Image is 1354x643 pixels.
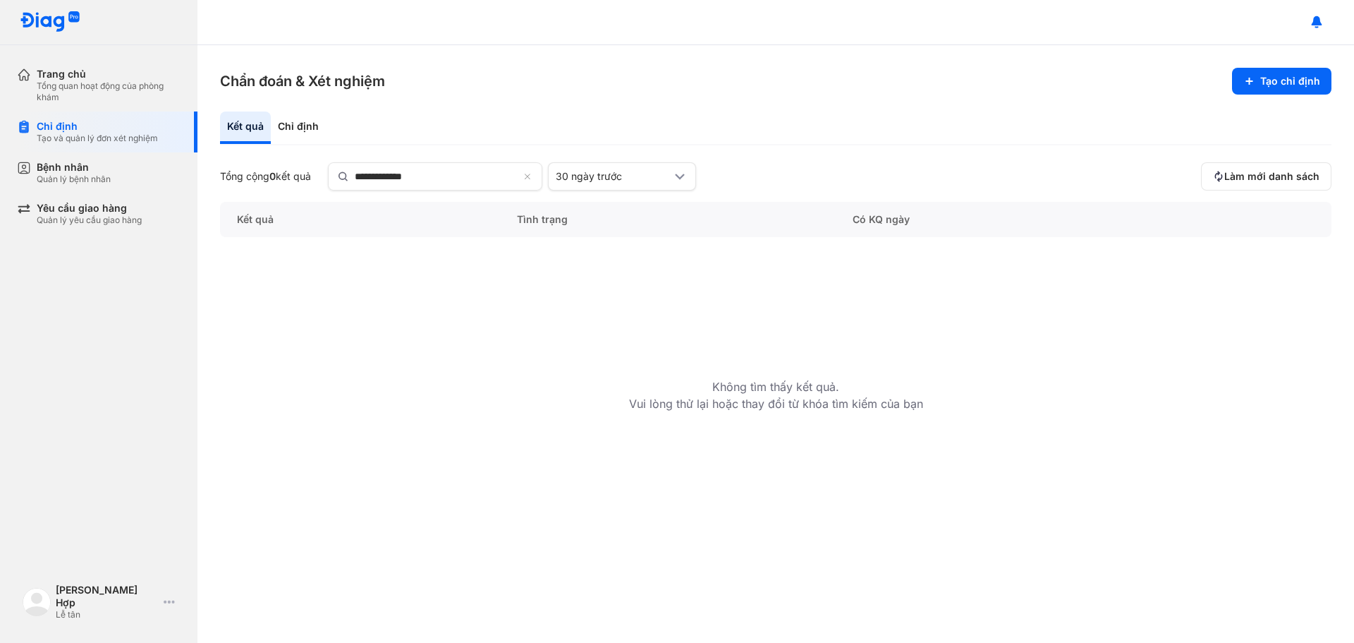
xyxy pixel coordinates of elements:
div: Có KQ ngày [836,202,1197,237]
div: Kết quả [220,202,500,237]
button: Tạo chỉ định [1232,68,1331,95]
div: 30 ngày trước [556,170,671,183]
div: Tình trạng [500,202,836,237]
div: Trang chủ [37,68,181,80]
button: Làm mới danh sách [1201,162,1331,191]
span: Làm mới danh sách [1224,170,1319,183]
div: Chỉ định [37,120,158,133]
img: logo [23,588,51,616]
div: Chỉ định [271,112,326,144]
h3: Chẩn đoán & Xét nghiệm [220,71,385,91]
img: logo [20,11,80,33]
div: Quản lý yêu cầu giao hàng [37,215,142,226]
div: Quản lý bệnh nhân [37,174,111,185]
div: Tổng cộng kết quả [220,170,311,183]
div: [PERSON_NAME] Hợp [56,584,158,609]
span: 0 [269,170,276,182]
div: Tạo và quản lý đơn xét nghiệm [37,133,158,144]
div: Tổng quan hoạt động của phòng khám [37,80,181,103]
div: Kết quả [220,112,271,144]
div: Không tìm thấy kết quả. Vui lòng thử lại hoặc thay đổi từ khóa tìm kiếm của bạn [629,237,923,412]
div: Bệnh nhân [37,161,111,174]
div: Yêu cầu giao hàng [37,202,142,215]
div: Lễ tân [56,609,158,620]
